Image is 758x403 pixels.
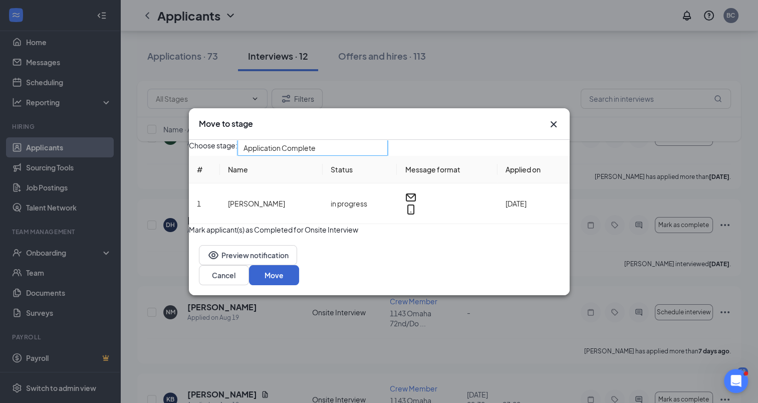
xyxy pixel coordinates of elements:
[199,118,253,129] h3: Move to stage
[189,156,220,183] th: #
[189,140,237,156] span: Choose stage:
[249,265,299,285] button: Move
[220,156,323,183] th: Name
[243,140,316,155] span: Application Complete
[220,183,323,224] td: [PERSON_NAME]
[199,245,297,265] button: EyePreview notification
[405,191,417,204] svg: Email
[207,249,219,261] svg: Eye
[405,204,417,216] svg: MobileSms
[199,265,249,285] button: Cancel
[548,118,560,130] svg: Cross
[189,224,570,235] p: Mark applicant(s) as Completed for Onsite Interview
[497,183,570,224] td: [DATE]
[323,156,397,183] th: Status
[724,369,748,393] iframe: Intercom live chat
[197,199,201,208] span: 1
[323,183,397,224] td: in progress
[497,156,570,183] th: Applied on
[397,156,497,183] th: Message format
[548,118,560,130] button: Close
